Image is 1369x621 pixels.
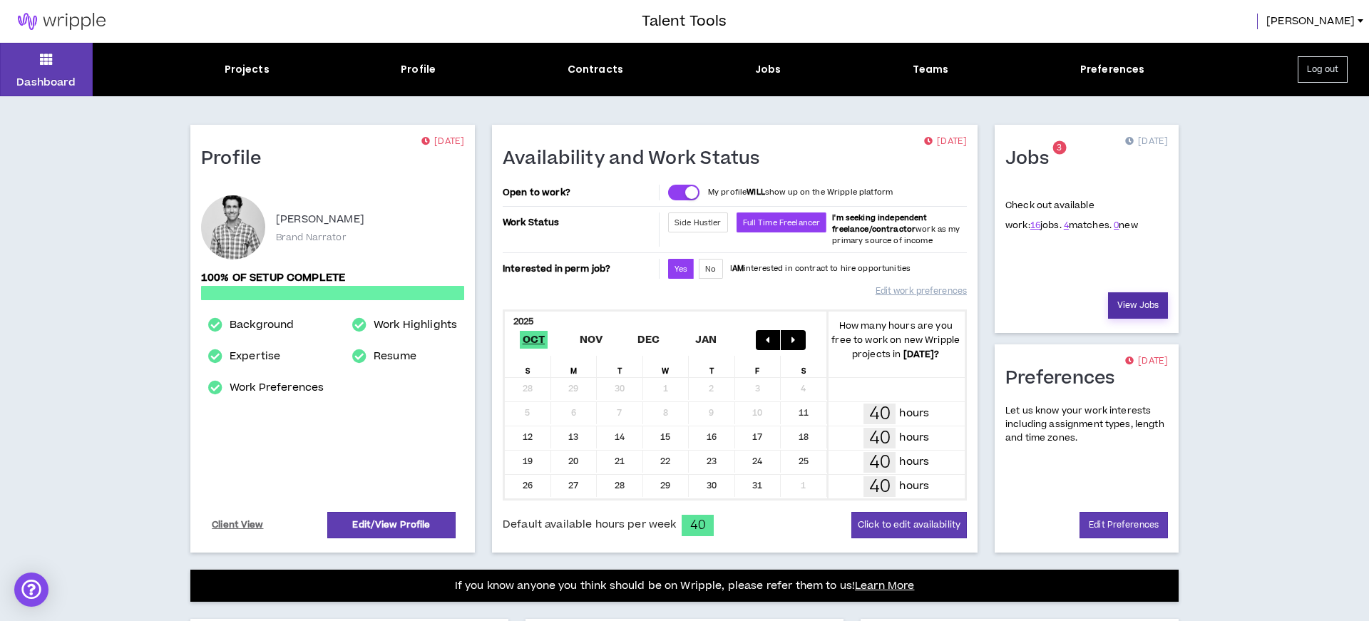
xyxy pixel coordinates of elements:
[851,512,967,538] button: Click to edit availability
[705,264,716,274] span: No
[230,379,324,396] a: Work Preferences
[1080,512,1168,538] a: Edit Preferences
[577,331,606,349] span: Nov
[551,356,598,377] div: M
[692,331,720,349] span: Jan
[503,187,656,198] p: Open to work?
[903,348,940,361] b: [DATE] ?
[230,317,294,334] a: Background
[876,279,967,304] a: Edit work preferences
[899,454,929,470] p: hours
[1080,62,1145,77] div: Preferences
[503,259,656,279] p: Interested in perm job?
[421,135,464,149] p: [DATE]
[1114,219,1138,232] span: new
[505,356,551,377] div: S
[899,406,929,421] p: hours
[1030,219,1062,232] span: jobs.
[913,62,949,77] div: Teams
[1005,148,1060,170] h1: Jobs
[781,356,827,377] div: S
[327,512,456,538] a: Edit/View Profile
[1005,199,1138,232] p: Check out available work:
[735,356,781,377] div: F
[755,62,781,77] div: Jobs
[1266,14,1355,29] span: [PERSON_NAME]
[1064,219,1069,232] a: 4
[513,315,534,328] b: 2025
[276,231,347,244] p: Brand Narrator
[374,348,416,365] a: Resume
[201,270,464,286] p: 100% of setup complete
[503,212,656,232] p: Work Status
[899,430,929,446] p: hours
[899,478,929,494] p: hours
[503,517,676,533] span: Default available hours per week
[455,578,915,595] p: If you know anyone you think should be on Wripple, please refer them to us!
[1057,142,1062,154] span: 3
[374,317,457,334] a: Work Highlights
[827,319,965,361] p: How many hours are you free to work on new Wripple projects in
[924,135,967,149] p: [DATE]
[855,578,914,593] a: Learn More
[225,62,270,77] div: Projects
[675,217,722,228] span: Side Hustler
[210,513,266,538] a: Client View
[401,62,436,77] div: Profile
[1030,219,1040,232] a: 16
[520,331,548,349] span: Oct
[832,212,927,235] b: I'm seeking independent freelance/contractor
[730,263,911,274] p: I interested in contract to hire opportunities
[1114,219,1119,232] a: 0
[747,187,765,197] strong: WILL
[1064,219,1112,232] span: matches.
[1005,367,1126,390] h1: Preferences
[1052,141,1066,155] sup: 3
[14,573,48,607] div: Open Intercom Messenger
[643,356,689,377] div: W
[201,195,265,260] div: Michael B.
[276,211,364,228] p: [PERSON_NAME]
[1125,135,1168,149] p: [DATE]
[689,356,735,377] div: T
[708,187,893,198] p: My profile show up on the Wripple platform
[16,75,76,90] p: Dashboard
[675,264,687,274] span: Yes
[1298,56,1348,83] button: Log out
[230,348,280,365] a: Expertise
[642,11,727,32] h3: Talent Tools
[597,356,643,377] div: T
[1108,292,1168,319] a: View Jobs
[635,331,663,349] span: Dec
[1005,404,1168,446] p: Let us know your work interests including assignment types, length and time zones.
[503,148,771,170] h1: Availability and Work Status
[1125,354,1168,369] p: [DATE]
[568,62,623,77] div: Contracts
[201,148,272,170] h1: Profile
[732,263,744,274] strong: AM
[832,212,960,246] span: work as my primary source of income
